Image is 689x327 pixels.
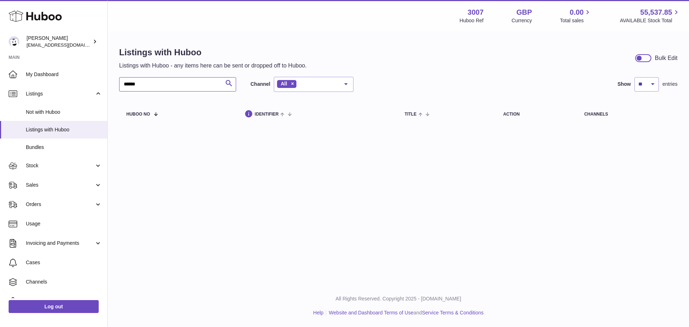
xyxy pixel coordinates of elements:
span: Orders [26,201,94,208]
a: 0.00 Total sales [560,8,592,24]
p: Listings with Huboo - any items here can be sent or dropped off to Huboo. [119,62,307,70]
a: Website and Dashboard Terms of Use [329,310,413,316]
div: channels [584,112,670,117]
span: identifier [255,112,279,117]
span: Not with Huboo [26,109,102,116]
span: Sales [26,182,94,188]
a: 55,537.85 AVAILABLE Stock Total [620,8,680,24]
span: Channels [26,279,102,285]
span: 55,537.85 [640,8,672,17]
span: entries [662,81,678,88]
span: Settings [26,298,102,305]
a: Log out [9,300,99,313]
li: and [326,309,483,316]
strong: GBP [516,8,532,17]
div: Bulk Edit [655,54,678,62]
span: My Dashboard [26,71,102,78]
span: Usage [26,220,102,227]
img: internalAdmin-3007@internal.huboo.com [9,36,19,47]
a: Help [313,310,324,316]
p: All Rights Reserved. Copyright 2025 - [DOMAIN_NAME] [113,295,683,302]
label: Show [618,81,631,88]
span: Bundles [26,144,102,151]
span: 0.00 [570,8,584,17]
div: [PERSON_NAME] [27,35,91,48]
div: action [503,112,570,117]
div: Currency [512,17,532,24]
span: title [404,112,416,117]
label: Channel [250,81,270,88]
span: Total sales [560,17,592,24]
span: Listings [26,90,94,97]
h1: Listings with Huboo [119,47,307,58]
span: Invoicing and Payments [26,240,94,247]
strong: 3007 [468,8,484,17]
a: Service Terms & Conditions [422,310,484,316]
span: Cases [26,259,102,266]
span: All [281,81,287,87]
span: [EMAIL_ADDRESS][DOMAIN_NAME] [27,42,106,48]
div: Huboo Ref [460,17,484,24]
span: Stock [26,162,94,169]
span: Listings with Huboo [26,126,102,133]
span: Huboo no [126,112,150,117]
span: AVAILABLE Stock Total [620,17,680,24]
